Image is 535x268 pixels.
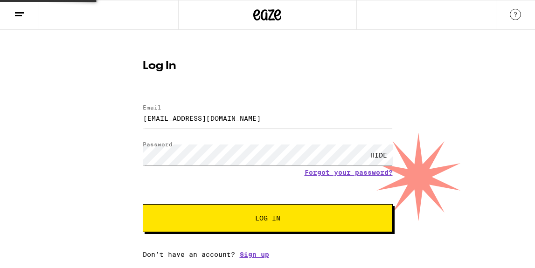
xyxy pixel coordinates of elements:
a: Sign up [240,251,269,258]
button: Log In [143,204,393,232]
h1: Log In [143,61,393,72]
span: Log In [255,215,280,221]
div: Don't have an account? [143,251,393,258]
label: Email [143,104,161,110]
input: Email [143,108,393,129]
label: Password [143,141,173,147]
span: Hi. Need any help? [6,7,67,14]
a: Forgot your password? [305,169,393,176]
div: HIDE [365,144,393,165]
